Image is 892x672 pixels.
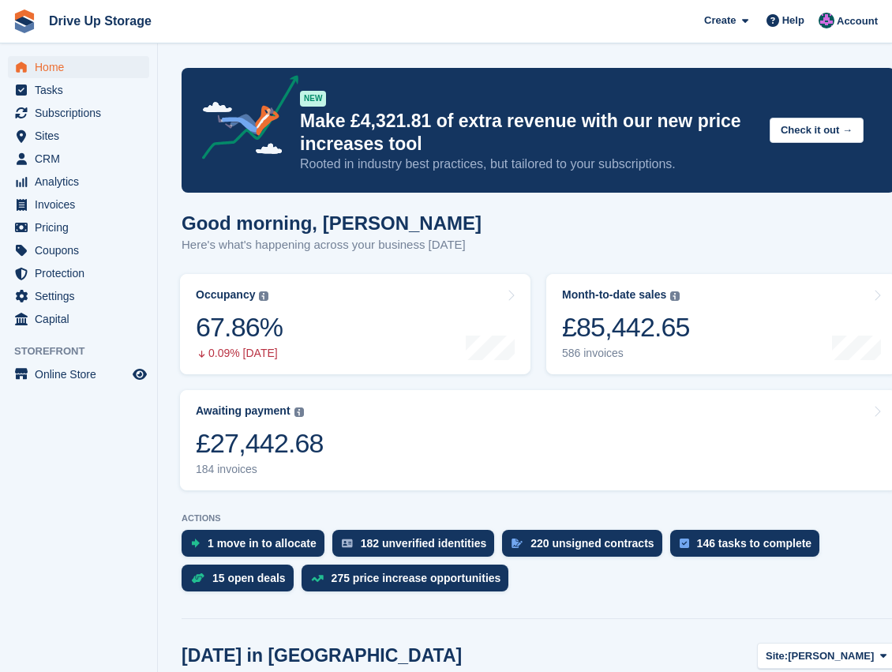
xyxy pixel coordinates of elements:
[8,363,149,385] a: menu
[35,102,129,124] span: Subscriptions
[332,572,501,584] div: 275 price increase opportunities
[208,537,317,550] div: 1 move in to allocate
[342,539,353,548] img: verify_identity-adf6edd0f0f0b5bbfe63781bf79b02c33cf7c696d77639b501bdc392416b5a36.svg
[35,216,129,238] span: Pricing
[189,75,299,165] img: price-adjustments-announcement-icon-8257ccfd72463d97f412b2fc003d46551f7dbcb40ab6d574587a9cd5c0d94...
[562,347,690,360] div: 586 invoices
[196,288,255,302] div: Occupancy
[8,193,149,216] a: menu
[191,573,204,584] img: deal-1b604bf984904fb50ccaf53a9ad4b4a5d6e5aea283cecdc64d6e3604feb123c2.svg
[562,311,690,344] div: £85,442.65
[502,530,669,565] a: 220 unsigned contracts
[35,148,129,170] span: CRM
[180,274,530,374] a: Occupancy 67.86% 0.09% [DATE]
[182,236,482,254] p: Here's what's happening across your business [DATE]
[182,565,302,599] a: 15 open deals
[300,91,326,107] div: NEW
[130,365,149,384] a: Preview store
[196,311,283,344] div: 67.86%
[212,572,286,584] div: 15 open deals
[196,404,290,418] div: Awaiting payment
[782,13,804,28] span: Help
[35,262,129,284] span: Protection
[670,530,828,565] a: 146 tasks to complete
[837,13,878,29] span: Account
[35,193,129,216] span: Invoices
[35,308,129,330] span: Capital
[8,125,149,147] a: menu
[8,285,149,307] a: menu
[766,648,788,664] span: Site:
[788,648,874,664] span: [PERSON_NAME]
[332,530,503,565] a: 182 unverified identities
[670,291,680,301] img: icon-info-grey-7440780725fd019a000dd9b08b2336e03edf1995a4989e88bcd33f0948082b44.svg
[697,537,812,550] div: 146 tasks to complete
[770,118,864,144] button: Check it out →
[311,575,324,582] img: price_increase_opportunities-93ffe204e8149a01c8c9dc8f82e8f89637d9d84a8eef4429ea346261dce0b2c0.svg
[8,239,149,261] a: menu
[182,645,462,666] h2: [DATE] in [GEOGRAPHIC_DATA]
[35,239,129,261] span: Coupons
[196,463,324,476] div: 184 invoices
[294,407,304,417] img: icon-info-grey-7440780725fd019a000dd9b08b2336e03edf1995a4989e88bcd33f0948082b44.svg
[182,530,332,565] a: 1 move in to allocate
[361,537,487,550] div: 182 unverified identities
[8,171,149,193] a: menu
[196,347,283,360] div: 0.09% [DATE]
[259,291,268,301] img: icon-info-grey-7440780725fd019a000dd9b08b2336e03edf1995a4989e88bcd33f0948082b44.svg
[8,308,149,330] a: menu
[35,79,129,101] span: Tasks
[196,427,324,460] div: £27,442.68
[704,13,736,28] span: Create
[13,9,36,33] img: stora-icon-8386f47178a22dfd0bd8f6a31ec36ba5ce8667c1dd55bd0f319d3a0aa187defe.svg
[8,79,149,101] a: menu
[302,565,517,599] a: 275 price increase opportunities
[182,212,482,234] h1: Good morning, [PERSON_NAME]
[43,8,158,34] a: Drive Up Storage
[35,125,129,147] span: Sites
[530,537,654,550] div: 220 unsigned contracts
[8,262,149,284] a: menu
[14,344,157,359] span: Storefront
[8,216,149,238] a: menu
[35,56,129,78] span: Home
[300,110,757,156] p: Make £4,321.81 of extra revenue with our new price increases tool
[35,171,129,193] span: Analytics
[191,539,200,548] img: move_ins_to_allocate_icon-fdf77a2bb77ea45bf5b3d319d69a93e2d87916cf1d5bf7949dd705db3b84f3ca.svg
[680,539,689,548] img: task-75834270c22a3079a89374b754ae025e5fb1db73e45f91037f5363f120a921f8.svg
[562,288,666,302] div: Month-to-date sales
[8,148,149,170] a: menu
[35,285,129,307] span: Settings
[300,156,757,173] p: Rooted in industry best practices, but tailored to your subscriptions.
[819,13,834,28] img: Andy
[8,56,149,78] a: menu
[512,539,523,548] img: contract_signature_icon-13c848040528278c33f63329250d36e43548de30e8caae1d1a13099fd9432cc5.svg
[8,102,149,124] a: menu
[35,363,129,385] span: Online Store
